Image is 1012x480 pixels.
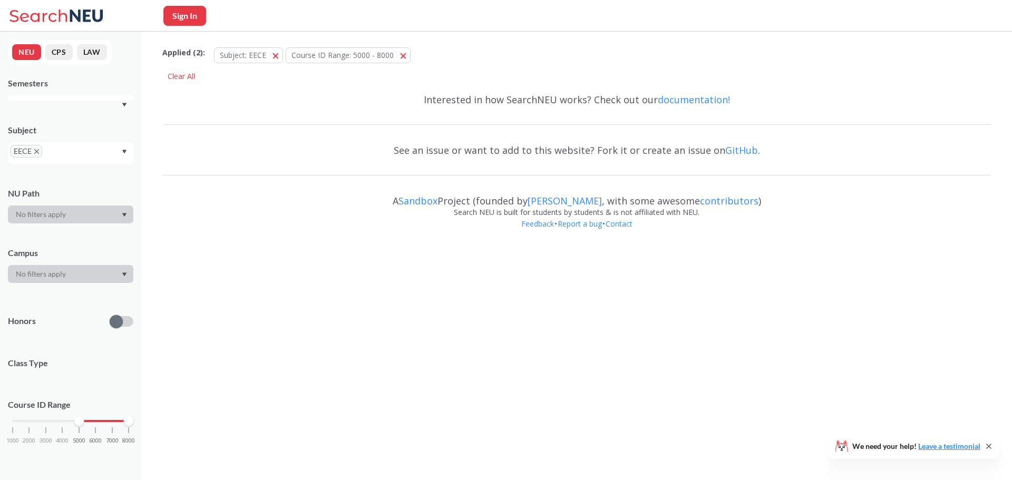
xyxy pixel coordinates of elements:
button: NEU [12,44,41,60]
span: Applied ( 2 ): [162,47,205,58]
span: Class Type [8,357,133,369]
a: Leave a testimonial [918,442,980,450]
a: [PERSON_NAME] [528,194,602,207]
span: 4000 [56,438,69,444]
button: LAW [77,44,107,60]
span: Course ID Range: 5000 - 8000 [291,50,394,60]
button: Course ID Range: 5000 - 8000 [286,47,411,63]
a: GitHub [725,144,758,156]
span: 8000 [122,438,135,444]
button: Subject: EECE [214,47,283,63]
button: CPS [45,44,73,60]
div: Dropdown arrow [8,205,133,223]
div: NU Path [8,188,133,199]
div: Interested in how SearchNEU works? Check out our [162,84,991,115]
div: Semesters [8,77,133,89]
svg: Dropdown arrow [122,150,127,154]
svg: Dropdown arrow [122,272,127,277]
div: See an issue or want to add to this website? Fork it or create an issue on . [162,135,991,165]
svg: Dropdown arrow [122,213,127,217]
p: Course ID Range [8,399,133,411]
div: A Project (founded by , with some awesome ) [162,185,991,207]
span: 2000 [23,438,35,444]
span: 6000 [89,438,102,444]
span: Subject: EECE [220,50,266,60]
span: EECEX to remove pill [11,145,42,158]
a: Feedback [521,219,554,229]
span: 5000 [73,438,85,444]
div: Dropdown arrow [8,265,133,283]
a: Report a bug [557,219,602,229]
p: Honors [8,315,36,327]
svg: X to remove pill [34,149,39,154]
button: Sign In [163,6,206,26]
svg: Dropdown arrow [122,103,127,107]
a: Sandbox [398,194,437,207]
div: EECEX to remove pillDropdown arrow [8,142,133,164]
span: We need your help! [852,443,980,450]
span: 1000 [6,438,19,444]
span: 3000 [40,438,52,444]
span: 7000 [106,438,119,444]
div: Search NEU is built for students by students & is not affiliated with NEU. [162,207,991,218]
a: contributors [700,194,758,207]
div: • • [162,218,991,246]
a: documentation! [658,93,730,106]
div: Subject [8,124,133,136]
div: Clear All [162,68,200,84]
a: Contact [605,219,633,229]
div: Campus [8,247,133,259]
